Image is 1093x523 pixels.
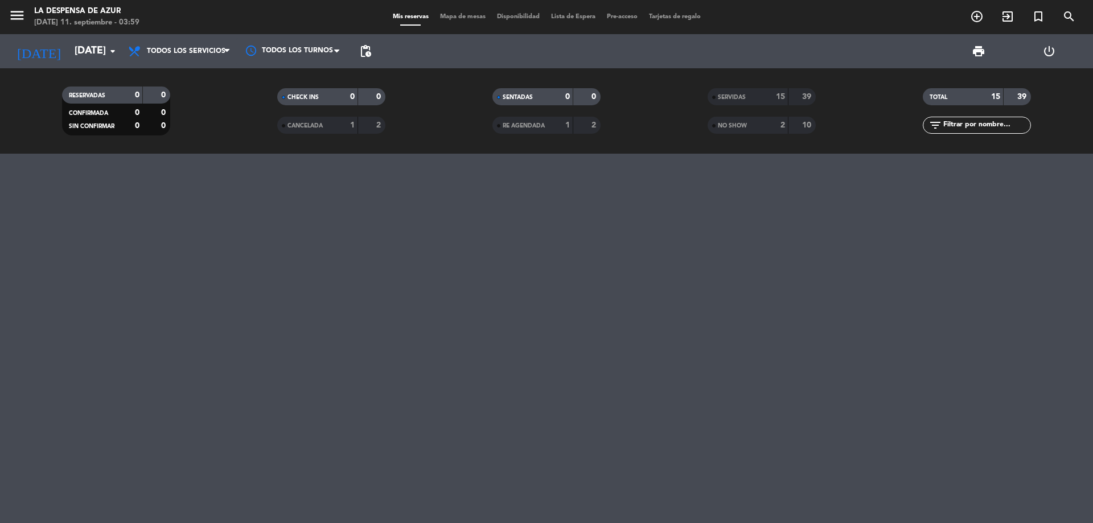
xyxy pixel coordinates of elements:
strong: 0 [376,93,383,101]
span: Lista de Espera [545,14,601,20]
i: menu [9,7,26,24]
strong: 0 [135,122,139,130]
input: Filtrar por nombre... [942,119,1030,131]
strong: 0 [135,109,139,117]
span: CANCELADA [287,123,323,129]
span: pending_actions [359,44,372,58]
strong: 15 [991,93,1000,101]
strong: 15 [776,93,785,101]
span: print [972,44,985,58]
span: CONFIRMADA [69,110,108,116]
strong: 0 [161,122,168,130]
span: SENTADAS [503,94,533,100]
strong: 2 [780,121,785,129]
span: Mis reservas [387,14,434,20]
button: menu [9,7,26,28]
strong: 0 [161,91,168,99]
strong: 1 [350,121,355,129]
strong: 0 [135,91,139,99]
strong: 0 [350,93,355,101]
span: Tarjetas de regalo [643,14,706,20]
strong: 0 [565,93,570,101]
i: [DATE] [9,39,69,64]
span: Todos los servicios [147,47,225,55]
span: Disponibilidad [491,14,545,20]
span: RESERVADAS [69,93,105,98]
i: turned_in_not [1032,10,1045,23]
strong: 39 [802,93,813,101]
div: LOG OUT [1014,34,1084,68]
span: SERVIDAS [718,94,746,100]
span: NO SHOW [718,123,747,129]
strong: 0 [161,109,168,117]
i: power_settings_new [1042,44,1056,58]
span: CHECK INS [287,94,319,100]
i: filter_list [928,118,942,132]
i: add_circle_outline [970,10,984,23]
strong: 10 [802,121,813,129]
span: Mapa de mesas [434,14,491,20]
div: La Despensa de Azur [34,6,139,17]
i: exit_to_app [1001,10,1014,23]
span: SIN CONFIRMAR [69,123,114,129]
div: [DATE] 11. septiembre - 03:59 [34,17,139,28]
strong: 1 [565,121,570,129]
strong: 39 [1017,93,1029,101]
span: Pre-acceso [601,14,643,20]
strong: 2 [591,121,598,129]
strong: 0 [591,93,598,101]
strong: 2 [376,121,383,129]
span: RE AGENDADA [503,123,545,129]
i: search [1062,10,1076,23]
i: arrow_drop_down [106,44,120,58]
span: TOTAL [930,94,947,100]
